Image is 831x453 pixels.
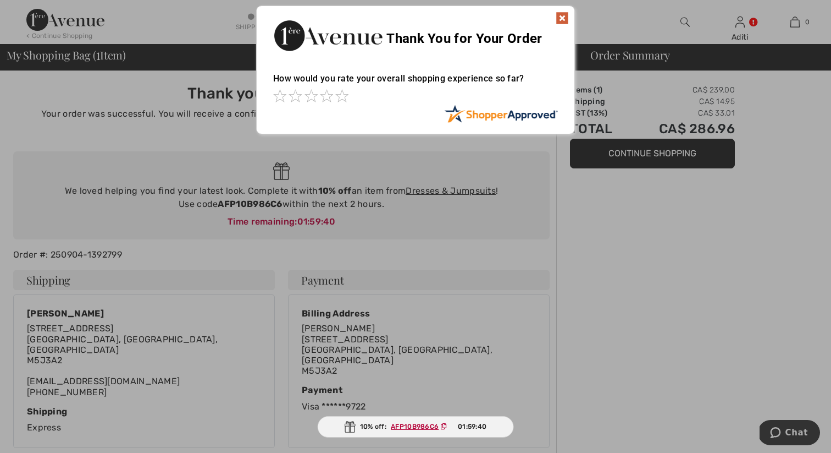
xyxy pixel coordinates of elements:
[556,12,569,25] img: x
[273,17,383,54] img: Thank You for Your Order
[391,423,439,430] ins: AFP10B986C6
[345,421,356,433] img: Gift.svg
[318,416,514,438] div: 10% off:
[458,422,486,432] span: 01:59:40
[26,8,48,18] span: Chat
[386,31,542,46] span: Thank You for Your Order
[273,62,558,105] div: How would you rate your overall shopping experience so far?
